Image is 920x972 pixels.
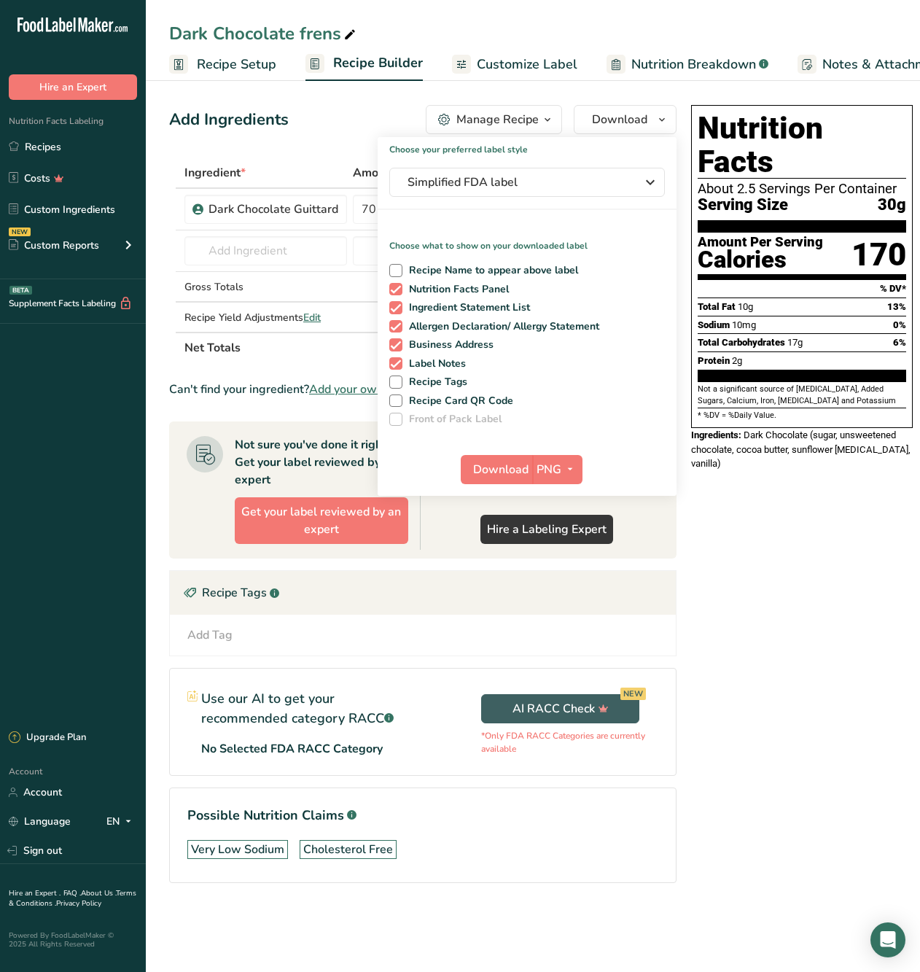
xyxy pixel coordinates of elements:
[480,515,613,544] a: Hire a Labeling Expert
[184,164,246,182] span: Ingredient
[402,413,502,426] span: Front of Pack Label
[698,236,823,249] div: Amount Per Serving
[235,436,408,489] div: Not sure you've done it right? Get your label reviewed by an expert
[9,931,137,949] div: Powered By FoodLabelMaker © 2025 All Rights Reserved
[893,319,906,330] span: 0%
[184,310,347,325] div: Recipe Yield Adjustments
[169,48,276,81] a: Recipe Setup
[698,182,906,196] div: About 2.5 Servings Per Container
[408,174,626,191] span: Simplified FDA label
[187,626,233,644] div: Add Tag
[333,53,423,73] span: Recipe Builder
[9,888,61,898] a: Hire an Expert .
[63,888,81,898] a: FAQ .
[698,337,785,348] span: Total Carbohydrates
[698,319,730,330] span: Sodium
[389,168,665,197] button: Simplified FDA label
[698,408,906,421] section: * %DV = %Daily Value.
[698,196,788,214] span: Serving Size
[170,571,676,615] div: Recipe Tags
[461,455,532,484] button: Download
[9,74,137,100] button: Hire an Expert
[241,503,402,538] span: Get your label reviewed by an expert
[698,301,736,312] span: Total Fat
[893,337,906,348] span: 6%
[208,201,338,218] div: Dark Chocolate Guittard
[691,429,741,440] span: Ingredients:
[169,20,359,47] div: Dark Chocolate frens
[698,355,730,366] span: Protein
[402,338,494,351] span: Business Address
[481,694,639,723] button: AI RACC Check NEW
[477,55,577,74] span: Customize Label
[426,105,562,134] button: Manage Recipe
[887,301,906,312] span: 13%
[592,111,647,128] span: Download
[197,55,276,74] span: Recipe Setup
[353,164,401,182] span: Amount
[106,813,137,831] div: EN
[698,112,906,179] h1: Nutrition Facts
[201,740,383,758] p: No Selected FDA RACC Category
[309,381,441,398] span: Add your own ingredient
[620,688,646,700] div: NEW
[878,196,906,214] span: 30g
[870,922,905,957] div: Open Intercom Messenger
[378,137,677,156] h1: Choose your preferred label style
[402,320,600,333] span: Allergen Declaration/ Allergy Statement
[303,311,321,324] span: Edit
[9,809,71,834] a: Language
[402,357,467,370] span: Label Notes
[732,319,756,330] span: 10mg
[9,238,99,253] div: Custom Reports
[473,461,529,478] span: Download
[452,48,577,81] a: Customize Label
[698,280,906,298] section: % DV*
[235,497,408,544] button: Get your label reviewed by an expert
[698,384,906,408] section: Not a significant source of [MEDICAL_DATA], Added Sugars, Calcium, Iron, [MEDICAL_DATA] and Potas...
[691,429,911,469] span: Dark Chocolate (sugar, unsweetened chocolate, cocoa butter, sunflower [MEDICAL_DATA], vanilla)
[532,455,582,484] button: PNG
[305,47,423,82] a: Recipe Builder
[402,283,510,296] span: Nutrition Facts Panel
[631,55,756,74] span: Nutrition Breakdown
[402,394,514,408] span: Recipe Card QR Code
[787,337,803,348] span: 17g
[481,729,658,755] p: *Only FDA RACC Categories are currently available
[738,301,753,312] span: 10g
[851,236,906,274] div: 170
[191,841,284,858] div: Very Low Sodium
[169,108,289,132] div: Add Ingredients
[456,111,539,128] div: Manage Recipe
[9,228,31,236] div: NEW
[81,888,116,898] a: About Us .
[402,301,531,314] span: Ingredient Statement List
[169,381,677,398] div: Can't find your ingredient?
[574,105,677,134] button: Download
[9,731,86,745] div: Upgrade Plan
[182,332,501,362] th: Net Totals
[512,700,609,718] span: AI RACC Check
[732,355,742,366] span: 2g
[9,888,136,909] a: Terms & Conditions .
[187,806,658,825] h1: Possible Nutrition Claims
[9,286,32,295] div: BETA
[698,249,823,271] div: Calories
[378,228,677,252] p: Choose what to show on your downloaded label
[201,689,405,728] p: Use our AI to get your recommended category RACC
[607,48,768,81] a: Nutrition Breakdown
[184,236,347,265] input: Add Ingredient
[402,376,468,389] span: Recipe Tags
[402,264,579,277] span: Recipe Name to appear above label
[184,279,347,295] div: Gross Totals
[537,461,561,478] span: PNG
[303,841,393,858] div: Cholesterol Free
[56,898,101,909] a: Privacy Policy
